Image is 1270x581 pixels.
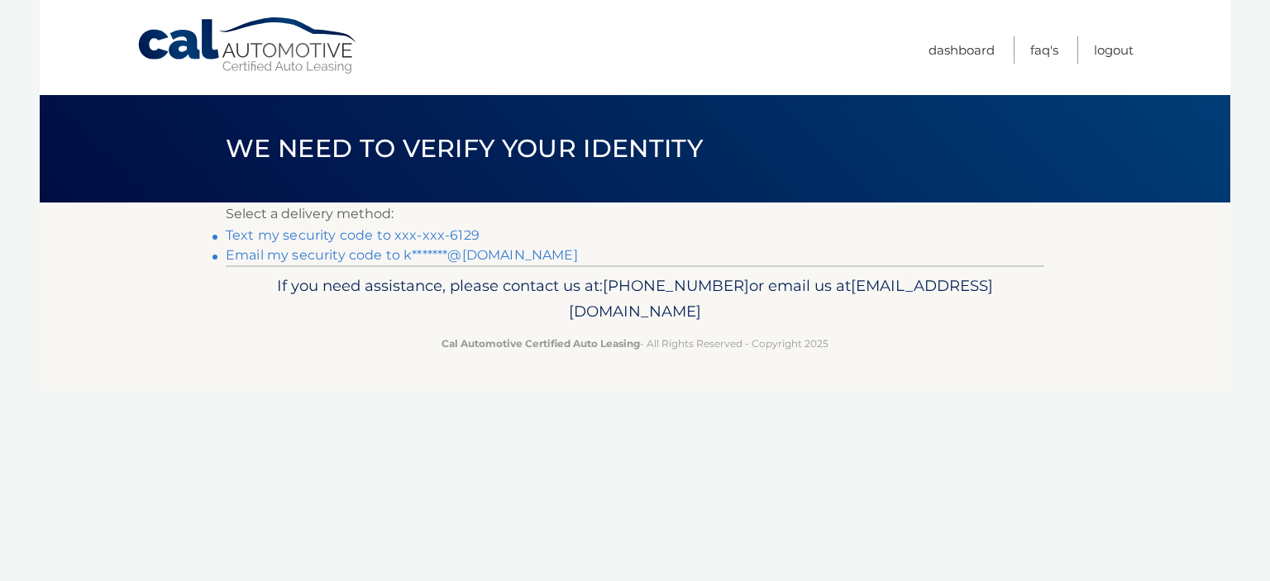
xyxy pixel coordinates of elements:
p: Select a delivery method: [226,202,1044,226]
strong: Cal Automotive Certified Auto Leasing [442,337,640,350]
a: FAQ's [1030,36,1058,64]
a: Dashboard [929,36,995,64]
a: Logout [1094,36,1134,64]
p: If you need assistance, please contact us at: or email us at [236,273,1034,326]
span: [PHONE_NUMBER] [603,276,749,295]
span: We need to verify your identity [226,133,703,164]
p: - All Rights Reserved - Copyright 2025 [236,335,1034,352]
a: Cal Automotive [136,17,360,75]
a: Email my security code to k*******@[DOMAIN_NAME] [226,247,578,263]
a: Text my security code to xxx-xxx-6129 [226,227,480,243]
